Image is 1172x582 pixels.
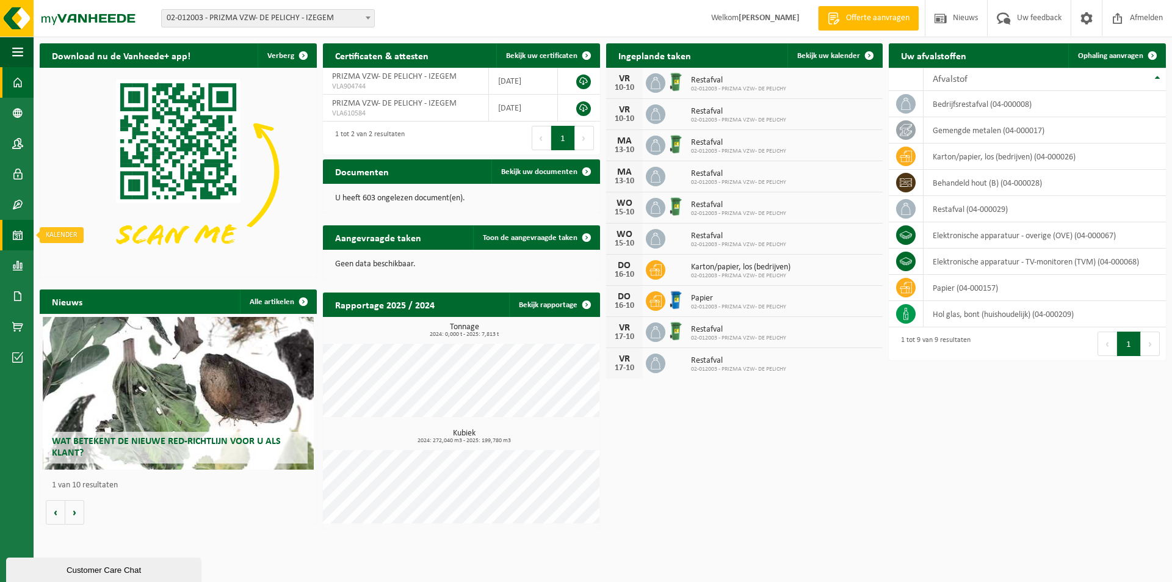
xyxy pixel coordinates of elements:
span: Verberg [267,52,294,60]
td: bedrijfsrestafval (04-000008) [924,91,1166,117]
span: Bekijk uw documenten [501,168,577,176]
span: Restafval [691,356,786,366]
img: WB-0240-HPE-BE-01 [665,289,686,310]
span: Papier [691,294,786,304]
a: Bekijk rapportage [509,293,599,317]
a: Wat betekent de nieuwe RED-richtlijn voor u als klant? [43,317,314,470]
button: 1 [551,126,575,150]
h3: Tonnage [329,323,600,338]
div: DO [612,261,637,271]
iframe: chat widget [6,555,204,582]
p: Geen data beschikbaar. [335,260,588,269]
span: Restafval [691,231,786,241]
img: WB-0240-HPE-GN-01 [665,196,686,217]
td: [DATE] [489,68,558,95]
td: hol glas, bont (huishoudelijk) (04-000209) [924,301,1166,327]
span: 02-012003 - PRIZMA VZW- DE PELICHY [691,117,786,124]
td: gemengde metalen (04-000017) [924,117,1166,144]
td: karton/papier, los (bedrijven) (04-000026) [924,144,1166,170]
span: Wat betekent de nieuwe RED-richtlijn voor u als klant? [52,437,281,458]
img: Download de VHEPlus App [40,68,317,275]
p: 1 van 10 resultaten [52,481,311,490]
span: 02-012003 - PRIZMA VZW- DE PELICHY - IZEGEM [162,10,374,27]
button: 1 [1117,332,1141,356]
span: 02-012003 - PRIZMA VZW- DE PELICHY [691,179,786,186]
div: WO [612,198,637,208]
img: WB-0240-HPE-GN-01 [665,321,686,341]
td: [DATE] [489,95,558,122]
div: 15-10 [612,208,637,217]
span: 02-012003 - PRIZMA VZW- DE PELICHY [691,366,786,373]
h2: Certificaten & attesten [323,43,441,67]
strong: [PERSON_NAME] [739,13,800,23]
span: Ophaling aanvragen [1078,52,1143,60]
div: 10-10 [612,84,637,92]
span: Bekijk uw kalender [797,52,860,60]
span: Restafval [691,200,786,210]
div: 16-10 [612,271,637,279]
div: 10-10 [612,115,637,123]
h2: Nieuws [40,289,95,313]
span: 2024: 0,000 t - 2025: 7,813 t [329,332,600,338]
span: VLA610584 [332,109,479,118]
span: 02-012003 - PRIZMA VZW- DE PELICHY [691,85,786,93]
span: Restafval [691,325,786,335]
span: Afvalstof [933,75,968,84]
td: behandeld hout (B) (04-000028) [924,170,1166,196]
td: elektronische apparatuur - overige (OVE) (04-000067) [924,222,1166,249]
span: Bekijk uw certificaten [506,52,577,60]
button: Next [575,126,594,150]
h2: Rapportage 2025 / 2024 [323,293,447,316]
a: Bekijk uw kalender [787,43,881,68]
div: 1 tot 9 van 9 resultaten [895,330,971,357]
span: 2024: 272,040 m3 - 2025: 199,780 m3 [329,438,600,444]
span: PRIZMA VZW- DE PELICHY - IZEGEM [332,99,457,108]
span: VLA904744 [332,82,479,92]
h2: Ingeplande taken [606,43,703,67]
span: Restafval [691,169,786,179]
td: papier (04-000157) [924,275,1166,301]
div: DO [612,292,637,302]
span: Restafval [691,76,786,85]
a: Toon de aangevraagde taken [473,225,599,250]
a: Alle artikelen [240,289,316,314]
h2: Aangevraagde taken [323,225,433,249]
h2: Documenten [323,159,401,183]
div: VR [612,74,637,84]
h3: Kubiek [329,429,600,444]
span: PRIZMA VZW- DE PELICHY - IZEGEM [332,72,457,81]
div: 17-10 [612,364,637,373]
td: restafval (04-000029) [924,196,1166,222]
img: WB-0240-HPE-GN-01 [665,71,686,92]
h2: Download nu de Vanheede+ app! [40,43,203,67]
span: Offerte aanvragen [843,12,913,24]
div: VR [612,105,637,115]
div: MA [612,136,637,146]
img: WB-0240-HPE-GN-01 [665,134,686,155]
h2: Uw afvalstoffen [889,43,978,67]
div: VR [612,354,637,364]
div: 17-10 [612,333,637,341]
button: Previous [532,126,551,150]
span: Restafval [691,138,786,148]
div: WO [612,230,637,239]
div: 13-10 [612,146,637,155]
div: 1 tot 2 van 2 resultaten [329,125,405,151]
a: Ophaling aanvragen [1068,43,1165,68]
button: Verberg [258,43,316,68]
span: 02-012003 - PRIZMA VZW- DE PELICHY [691,148,786,155]
span: 02-012003 - PRIZMA VZW- DE PELICHY - IZEGEM [161,9,375,27]
span: Karton/papier, los (bedrijven) [691,263,790,272]
div: VR [612,323,637,333]
span: 02-012003 - PRIZMA VZW- DE PELICHY [691,272,790,280]
div: 16-10 [612,302,637,310]
span: 02-012003 - PRIZMA VZW- DE PELICHY [691,304,786,311]
span: 02-012003 - PRIZMA VZW- DE PELICHY [691,210,786,217]
div: MA [612,167,637,177]
span: Restafval [691,107,786,117]
span: Toon de aangevraagde taken [483,234,577,242]
div: 13-10 [612,177,637,186]
span: 02-012003 - PRIZMA VZW- DE PELICHY [691,241,786,249]
p: U heeft 603 ongelezen document(en). [335,194,588,203]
